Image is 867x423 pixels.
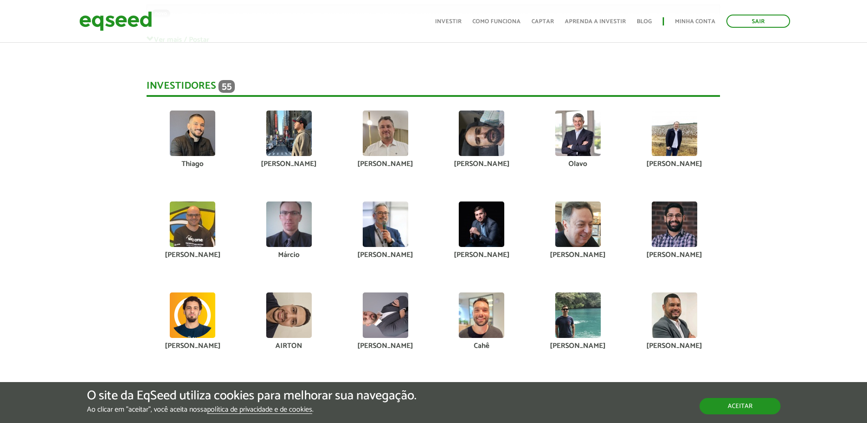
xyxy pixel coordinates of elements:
[633,342,716,350] div: [PERSON_NAME]
[459,201,504,247] img: picture-131311-1756738282.jpg
[266,201,312,247] img: picture-49921-1527277764.jpg
[151,252,234,259] div: [PERSON_NAME]
[637,19,652,25] a: Blog
[555,111,601,156] img: picture-113391-1693569165.jpg
[652,292,697,338] img: picture-115431-1701277200.jpg
[440,252,523,259] div: [PERSON_NAME]
[435,19,461,25] a: Investir
[218,80,235,93] span: 55
[555,201,601,247] img: picture-112624-1716663541.png
[440,161,523,168] div: [PERSON_NAME]
[675,19,715,25] a: Minha conta
[537,161,619,168] div: Olavo
[87,389,416,403] h5: O site da EqSeed utiliza cookies para melhorar sua navegação.
[248,252,330,259] div: Márcio
[700,398,781,414] button: Aceitar
[363,201,408,247] img: picture-112313-1743624016.jpg
[266,111,312,156] img: picture-112095-1687613792.jpg
[147,80,720,97] div: Investidores
[459,292,504,338] img: picture-130573-1753468561.jpg
[207,406,312,414] a: política de privacidade e de cookies
[537,252,619,259] div: [PERSON_NAME]
[537,342,619,350] div: [PERSON_NAME]
[79,9,152,33] img: EqSeed
[363,111,408,156] img: picture-126834-1752512559.jpg
[170,292,215,338] img: picture-84589-1680648988.png
[459,111,504,156] img: picture-121595-1719786865.jpg
[170,111,215,156] img: picture-72979-1756068561.jpg
[532,19,554,25] a: Captar
[652,111,697,156] img: picture-61293-1560094735.jpg
[565,19,626,25] a: Aprenda a investir
[344,161,427,168] div: [PERSON_NAME]
[440,342,523,350] div: Cahê
[633,252,716,259] div: [PERSON_NAME]
[151,161,234,168] div: Thiago
[170,201,215,247] img: picture-45893-1685299866.jpg
[344,252,427,259] div: [PERSON_NAME]
[726,15,790,28] a: Sair
[151,342,234,350] div: [PERSON_NAME]
[266,292,312,338] img: picture-129545-1754750754.jpg
[248,342,330,350] div: AIRTON
[472,19,521,25] a: Como funciona
[344,342,427,350] div: [PERSON_NAME]
[248,161,330,168] div: [PERSON_NAME]
[363,292,408,338] img: picture-119094-1756486266.jpg
[633,161,716,168] div: [PERSON_NAME]
[652,201,697,247] img: picture-84522-1651756040.jpg
[555,292,601,338] img: picture-48702-1526493360.jpg
[87,405,416,414] p: Ao clicar em "aceitar", você aceita nossa .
